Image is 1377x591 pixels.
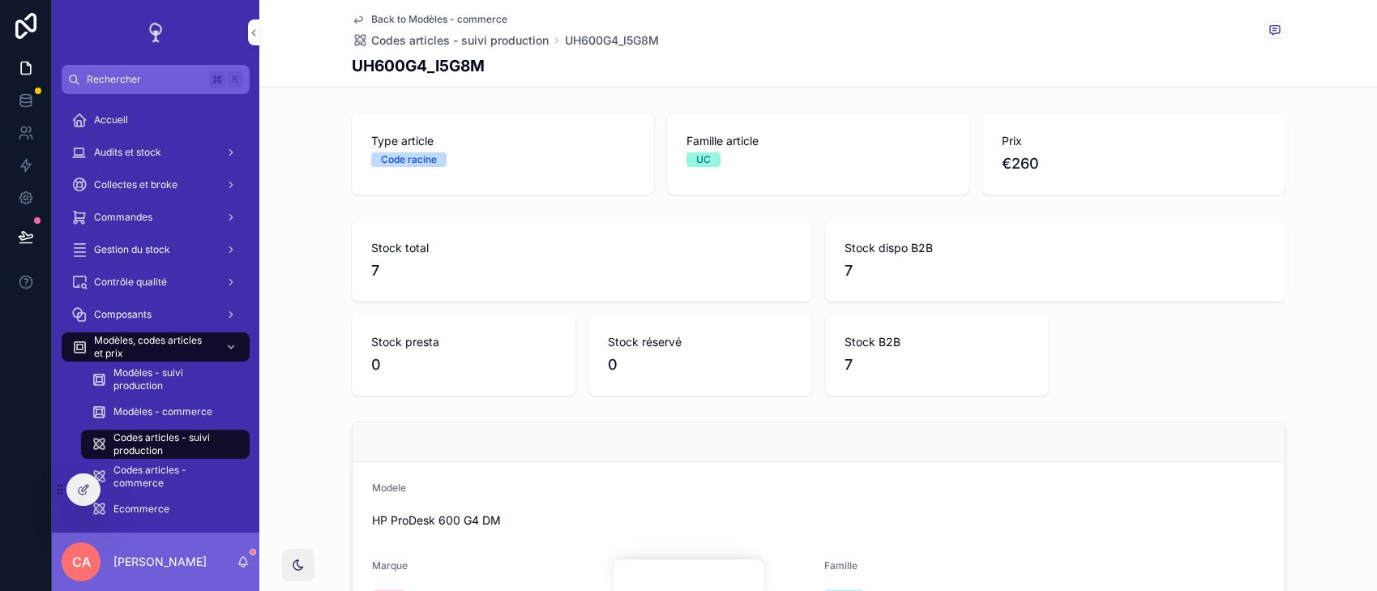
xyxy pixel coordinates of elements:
[94,243,170,256] span: Gestion du stock
[113,554,207,570] p: [PERSON_NAME]
[62,268,250,297] a: Contrôle qualité
[94,308,152,321] span: Composants
[62,300,250,329] a: Composants
[62,332,250,362] a: Modèles, codes articles et prix
[62,105,250,135] a: Accueil
[94,211,152,224] span: Commandes
[1002,152,1265,175] span: €260
[113,503,169,516] span: Ecommerce
[372,559,408,572] span: Marque
[608,334,793,350] span: Stock réservé
[372,512,1265,529] span: HP ProDesk 600 G4 DM
[845,259,1266,282] span: 7
[94,334,212,360] span: Modèles, codes articles et prix
[113,366,233,392] span: Modèles - suivi production
[371,32,549,49] span: Codes articles - suivi production
[62,170,250,199] a: Collectes et broke
[686,133,950,149] span: Famille article
[1002,133,1265,149] span: Prix
[62,203,250,232] a: Commandes
[352,13,507,26] a: Back to Modèles - commerce
[81,430,250,459] a: Codes articles - suivi production
[352,55,485,77] h1: UH600G4_I5G8M
[52,94,259,533] div: scrollable content
[565,32,659,49] a: UH600G4_I5G8M
[143,19,169,45] img: App logo
[229,73,242,86] span: K
[845,240,1266,256] span: Stock dispo B2B
[87,73,203,86] span: Rechercher
[94,276,167,289] span: Contrôle qualité
[81,365,250,394] a: Modèles - suivi production
[113,464,233,490] span: Codes articles - commerce
[94,178,177,191] span: Collectes et broke
[94,113,128,126] span: Accueil
[81,397,250,426] a: Modèles - commerce
[608,353,793,376] span: 0
[72,552,91,572] span: CA
[824,559,857,572] span: Famille
[113,405,212,418] span: Modèles - commerce
[381,152,437,167] div: Code racine
[372,482,406,494] span: Modele
[371,353,556,376] span: 0
[94,146,161,159] span: Audits et stock
[113,431,233,457] span: Codes articles - suivi production
[371,240,793,256] span: Stock total
[371,13,507,26] span: Back to Modèles - commerce
[62,235,250,264] a: Gestion du stock
[62,65,250,94] button: RechercherK
[81,495,250,524] a: Ecommerce
[845,334,1029,350] span: Stock B2B
[845,353,1029,376] span: 7
[371,334,556,350] span: Stock presta
[352,32,549,49] a: Codes articles - suivi production
[696,152,711,167] div: UC
[371,259,793,282] span: 7
[81,462,250,491] a: Codes articles - commerce
[62,138,250,167] a: Audits et stock
[371,133,635,149] span: Type article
